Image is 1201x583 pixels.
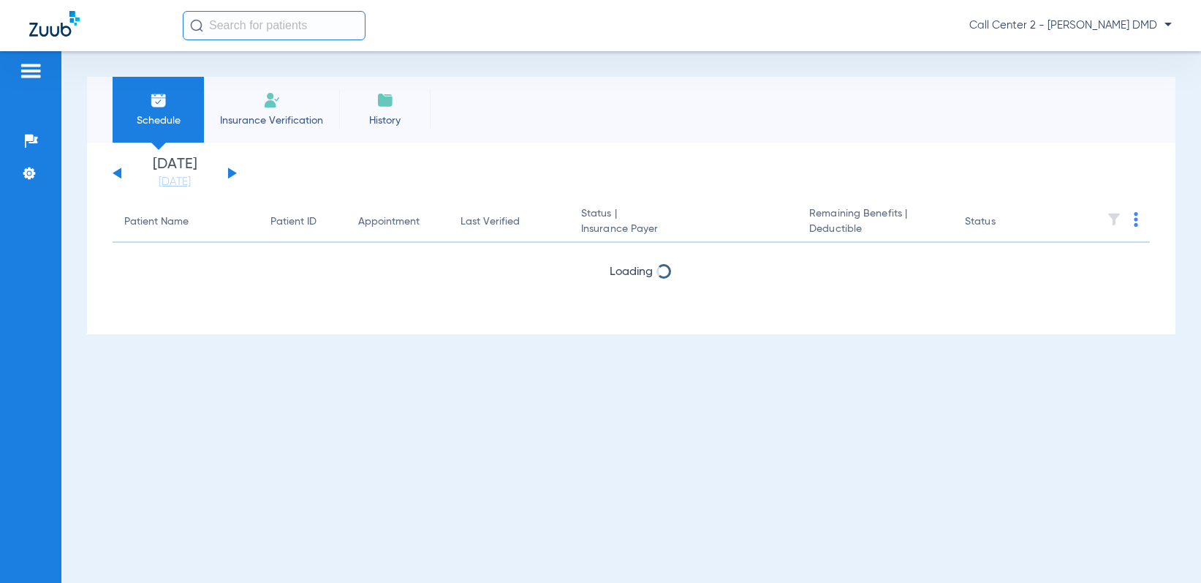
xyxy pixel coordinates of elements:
th: Status | [569,202,797,243]
img: Manual Insurance Verification [263,91,281,109]
div: Appointment [358,214,437,230]
th: Remaining Benefits | [797,202,953,243]
div: Patient ID [270,214,335,230]
span: History [350,113,420,128]
div: Patient Name [124,214,247,230]
img: hamburger-icon [19,62,42,80]
th: Status [953,202,1052,243]
input: Search for patients [183,11,365,40]
span: Schedule [124,113,193,128]
img: Schedule [150,91,167,109]
div: Patient Name [124,214,189,230]
li: [DATE] [131,157,219,189]
div: Last Verified [461,214,520,230]
div: Patient ID [270,214,317,230]
span: Insurance Verification [215,113,328,128]
div: Last Verified [461,214,558,230]
span: Deductible [809,222,942,237]
img: filter.svg [1107,212,1121,227]
img: Zuub Logo [29,11,80,37]
img: History [376,91,394,109]
img: group-dot-blue.svg [1134,212,1138,227]
span: Insurance Payer [581,222,786,237]
span: Call Center 2 - [PERSON_NAME] DMD [969,18,1172,33]
div: Appointment [358,214,420,230]
span: Loading [610,266,653,278]
img: Search Icon [190,19,203,32]
a: [DATE] [131,175,219,189]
